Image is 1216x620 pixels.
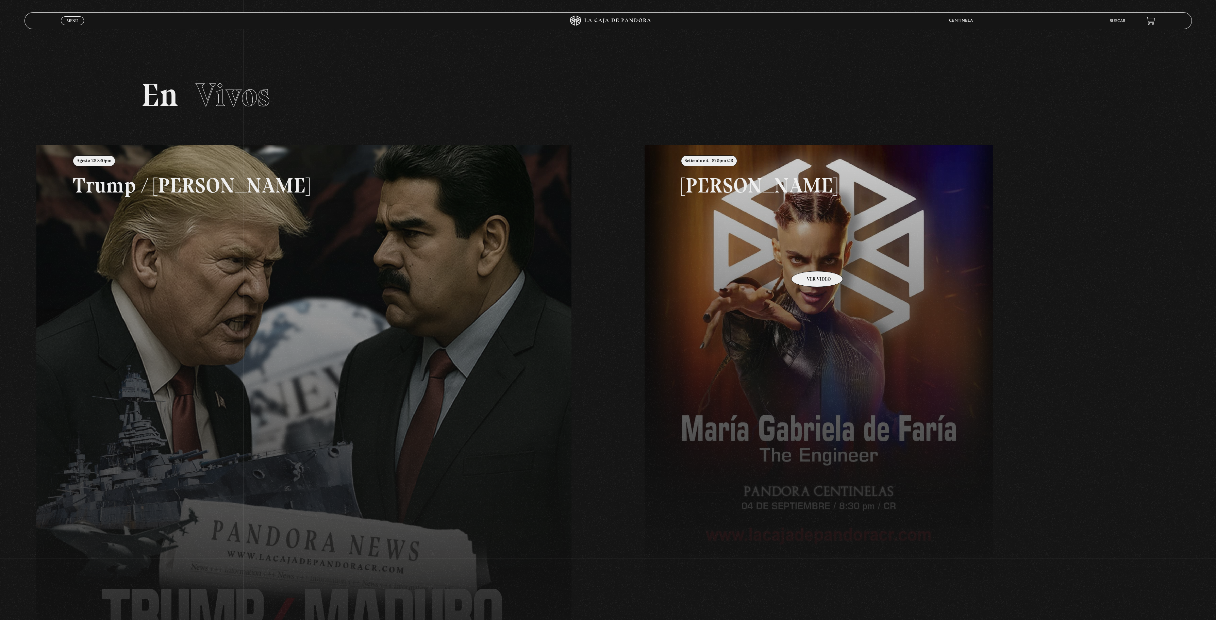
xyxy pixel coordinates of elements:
[946,19,980,23] span: CENTINELA
[141,79,1075,111] h2: En
[1146,16,1155,26] a: View your shopping cart
[67,19,78,23] span: Menu
[1110,19,1126,23] a: Buscar
[64,24,80,29] span: Cerrar
[196,76,270,114] span: Vivos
